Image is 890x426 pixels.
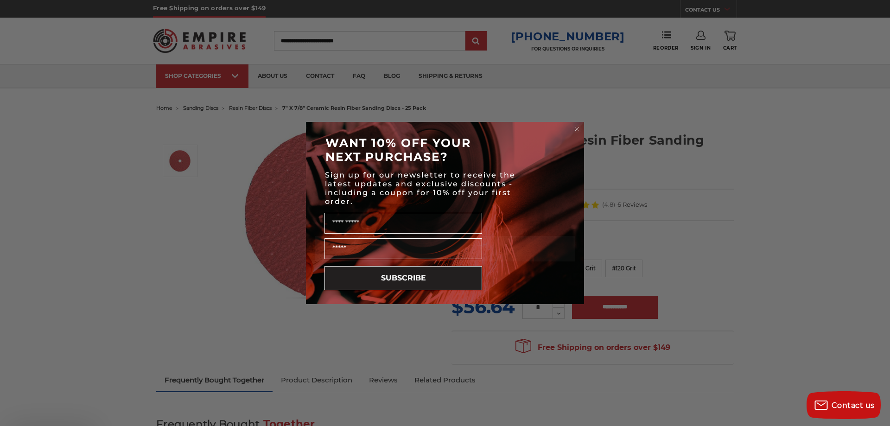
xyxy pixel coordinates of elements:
[324,266,482,290] button: SUBSCRIBE
[325,136,471,164] span: WANT 10% OFF YOUR NEXT PURCHASE?
[324,238,482,259] input: Email
[832,401,875,410] span: Contact us
[572,124,582,134] button: Close dialog
[325,171,515,206] span: Sign up for our newsletter to receive the latest updates and exclusive discounts - including a co...
[807,391,881,419] button: Contact us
